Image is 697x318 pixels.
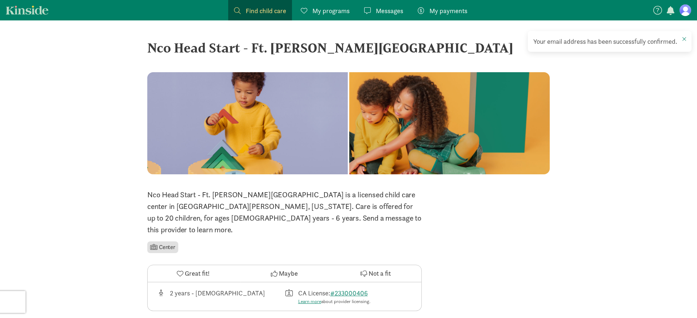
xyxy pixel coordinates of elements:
span: Not a fit [369,268,391,278]
div: License number [285,288,413,305]
span: Maybe [279,268,298,278]
span: Great fit! [185,268,210,278]
a: Kinside [6,5,48,15]
li: Center [147,241,178,253]
div: Age range for children that this provider cares for [156,288,285,305]
button: Not a fit [330,265,421,282]
div: 2 years - [DEMOGRAPHIC_DATA] [170,288,265,305]
div: Nco Head Start - Ft. [PERSON_NAME][GEOGRAPHIC_DATA] [147,38,550,58]
button: Great fit! [148,265,239,282]
span: Find child care [246,6,286,16]
div: Your email address has been successfully confirmed. [533,36,686,46]
button: Maybe [239,265,330,282]
p: Nco Head Start - Ft. [PERSON_NAME][GEOGRAPHIC_DATA] is a licensed child care center in [GEOGRAPHI... [147,189,422,236]
span: My programs [312,6,350,16]
a: #233000406 [330,289,368,297]
div: CA License: [298,288,371,305]
span: My payments [429,6,467,16]
a: Learn more [298,298,321,305]
span: Messages [376,6,403,16]
div: about provider licensing. [298,298,371,305]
